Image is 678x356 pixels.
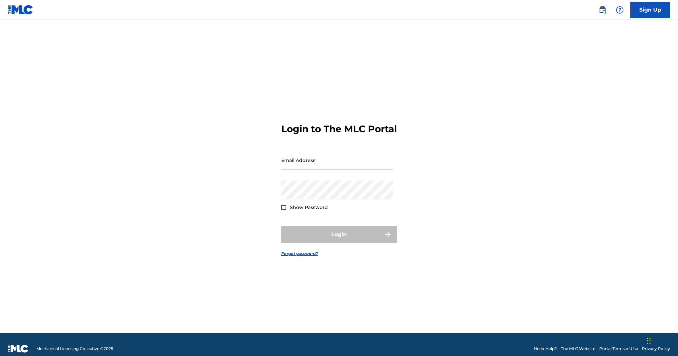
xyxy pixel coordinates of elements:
[8,5,33,15] img: MLC Logo
[290,204,328,210] span: Show Password
[281,251,318,257] a: Forgot password?
[281,123,397,135] h3: Login to The MLC Portal
[561,346,595,352] a: The MLC Website
[596,3,609,17] a: Public Search
[630,2,670,18] a: Sign Up
[599,6,607,14] img: search
[613,3,626,17] div: Help
[599,346,638,352] a: Portal Terms of Use
[534,346,557,352] a: Need Help?
[36,346,113,352] span: Mechanical Licensing Collective © 2025
[8,345,28,353] img: logo
[616,6,624,14] img: help
[647,331,651,351] div: Drag
[645,324,678,356] iframe: Chat Widget
[642,346,670,352] a: Privacy Policy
